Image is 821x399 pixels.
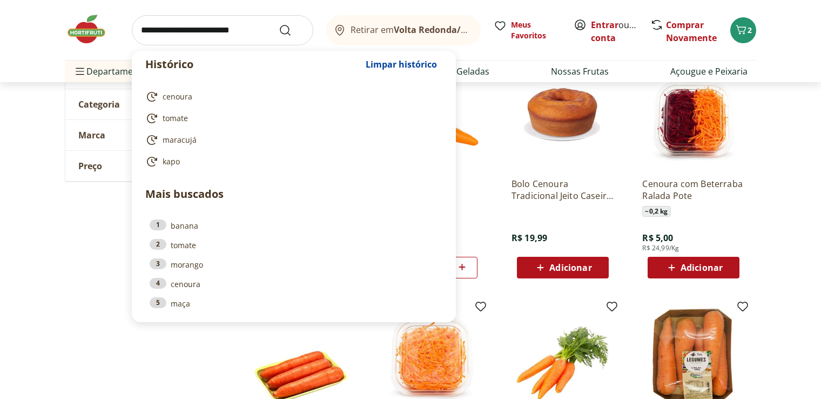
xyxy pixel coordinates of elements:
[145,90,438,103] a: cenoura
[150,258,438,270] a: 3morango
[511,19,561,41] span: Meus Favoritos
[65,151,227,181] button: Preço
[150,278,166,289] div: 4
[163,135,197,145] span: maracujá
[512,178,614,202] a: Bolo Cenoura Tradicional Jeito Caseiro 400g
[279,24,305,37] button: Submit Search
[145,112,438,125] a: tomate
[65,120,227,150] button: Marca
[65,89,227,119] button: Categoria
[73,58,86,84] button: Menu
[666,19,717,44] a: Comprar Novamente
[642,232,673,244] span: R$ 5,00
[150,297,438,309] a: 5maça
[150,220,438,231] a: 1banana
[730,17,756,43] button: Carrinho
[163,91,192,102] span: cenoura
[591,19,650,44] a: Criar conta
[748,25,752,35] span: 2
[65,13,119,45] img: Hortifruti
[351,25,470,35] span: Retirar em
[494,19,561,41] a: Meus Favoritos
[78,161,102,171] span: Preço
[642,206,670,217] span: ~ 0,2 kg
[512,232,547,244] span: R$ 19,99
[145,134,438,147] a: maracujá
[73,58,151,84] span: Departamentos
[642,244,679,252] span: R$ 24,99/Kg
[670,65,748,78] a: Açougue e Peixaria
[551,65,609,78] a: Nossas Frutas
[681,263,723,272] span: Adicionar
[145,57,360,72] p: Histórico
[150,278,438,290] a: 4cenoura
[642,66,745,169] img: Cenoura com Beterraba Ralada Pote
[512,66,614,169] img: Bolo Cenoura Tradicional Jeito Caseiro 400g
[326,15,481,45] button: Retirar emVolta Redonda/[GEOGRAPHIC_DATA]
[78,99,120,110] span: Categoria
[366,60,437,69] span: Limpar histórico
[394,24,550,36] b: Volta Redonda/[GEOGRAPHIC_DATA]
[591,18,639,44] span: ou
[150,258,166,269] div: 3
[145,155,438,168] a: kapo
[163,113,188,124] span: tomate
[642,178,745,202] a: Cenoura com Beterraba Ralada Pote
[150,297,166,308] div: 5
[517,257,609,278] button: Adicionar
[150,239,438,251] a: 2tomate
[132,15,313,45] input: search
[549,263,591,272] span: Adicionar
[591,19,618,31] a: Entrar
[78,130,105,141] span: Marca
[360,51,442,77] button: Limpar histórico
[648,257,739,278] button: Adicionar
[145,186,442,202] p: Mais buscados
[150,239,166,250] div: 2
[163,156,180,167] span: kapo
[150,220,166,230] div: 1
